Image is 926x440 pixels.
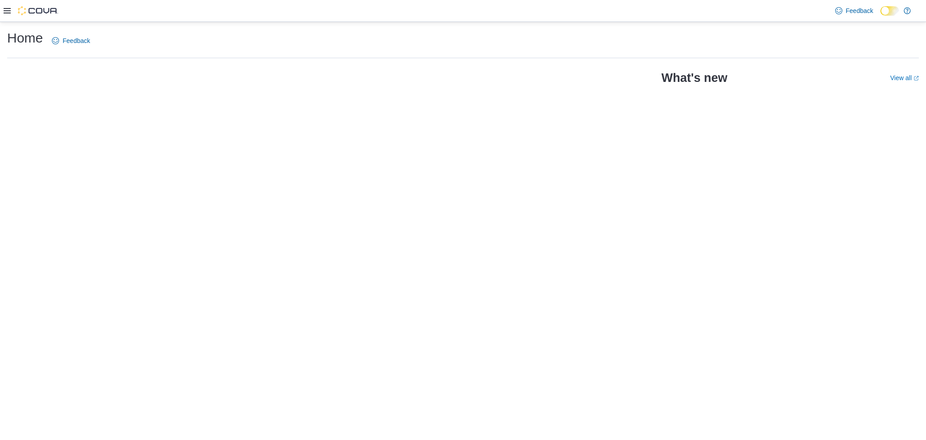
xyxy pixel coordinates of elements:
input: Dark Mode [880,6,899,16]
h2: What's new [662,71,727,85]
img: Cova [18,6,58,15]
a: Feedback [48,32,93,50]
h1: Home [7,29,43,47]
a: Feedback [832,2,877,20]
span: Feedback [846,6,873,15]
a: View allExternal link [890,74,919,81]
span: Feedback [63,36,90,45]
svg: External link [913,76,919,81]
